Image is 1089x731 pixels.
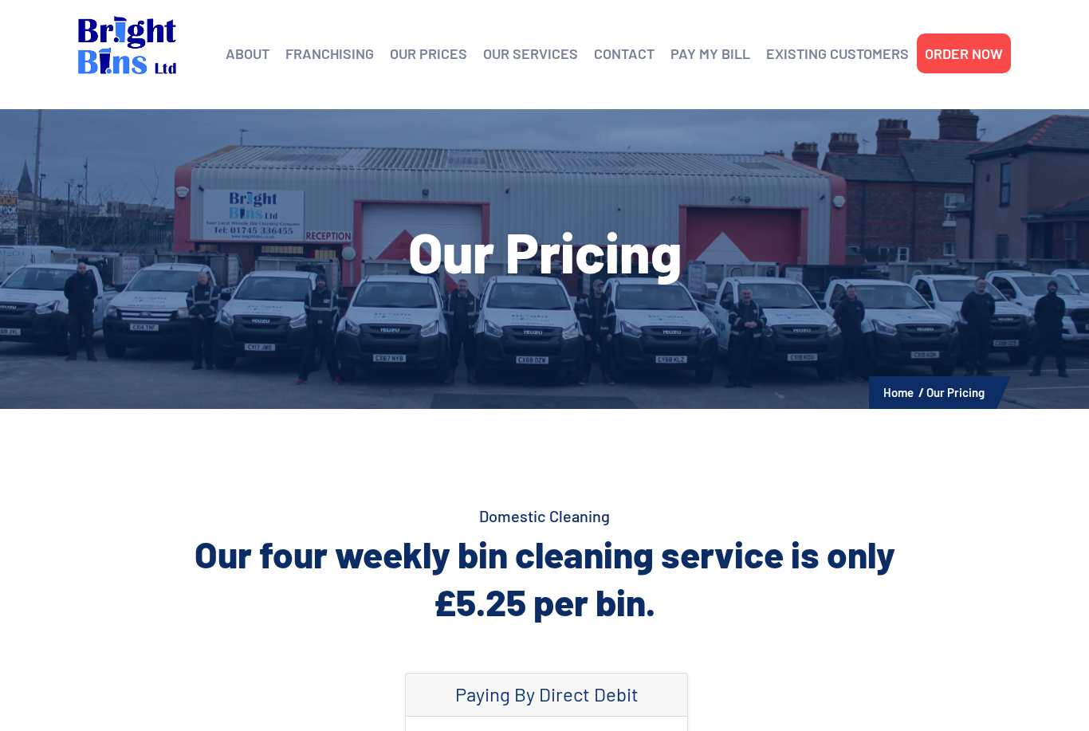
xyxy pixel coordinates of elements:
a: FRANCHISING [285,41,374,65]
li: Our Pricing [926,382,985,403]
h4: Domestic Cleaning [78,505,1011,527]
h1: Our Pricing [78,223,1011,279]
a: PAY MY BILL [670,41,750,65]
h2: Our four weekly bin cleaning service is only £5.25 per bin. [78,530,1011,626]
a: ORDER NOW [925,41,1003,65]
a: ABOUT [226,41,269,65]
h4: Paying By Direct Debit [422,683,671,706]
a: EXISTING CUSTOMERS [766,41,909,65]
a: Home [883,385,914,399]
a: CONTACT [594,41,655,65]
a: OUR SERVICES [483,41,578,65]
a: OUR PRICES [390,41,467,65]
